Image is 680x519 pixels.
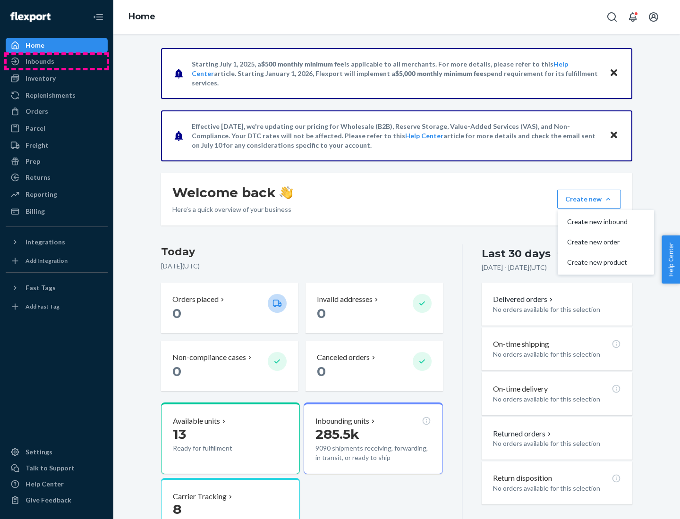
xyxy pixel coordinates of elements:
[128,11,155,22] a: Home
[192,122,600,150] p: Effective [DATE], we're updating our pricing for Wholesale (B2B), Reserve Storage, Value-Added Se...
[25,141,49,150] div: Freight
[25,237,65,247] div: Integrations
[493,305,621,314] p: No orders available for this selection
[173,416,220,427] p: Available units
[6,444,108,460] a: Settings
[172,294,219,305] p: Orders placed
[172,205,293,214] p: Here’s a quick overview of your business
[6,460,108,476] a: Talk to Support
[25,257,68,265] div: Add Integration
[161,341,298,391] button: Non-compliance cases 0
[317,305,326,321] span: 0
[493,428,553,439] button: Returned orders
[6,204,108,219] a: Billing
[557,190,621,209] button: Create newCreate new inboundCreate new orderCreate new product
[6,234,108,250] button: Integrations
[173,444,260,453] p: Ready for fulfillment
[6,280,108,295] button: Fast Tags
[6,253,108,268] a: Add Integration
[25,124,45,133] div: Parcel
[25,302,59,310] div: Add Fast Tag
[306,341,442,391] button: Canceled orders 0
[6,88,108,103] a: Replenishments
[25,57,54,66] div: Inbounds
[6,121,108,136] a: Parcel
[173,491,227,502] p: Carrier Tracking
[161,283,298,333] button: Orders placed 0
[6,477,108,492] a: Help Center
[315,426,359,442] span: 285.5k
[25,463,75,473] div: Talk to Support
[567,259,628,266] span: Create new product
[25,91,76,100] div: Replenishments
[89,8,108,26] button: Close Navigation
[560,212,652,232] button: Create new inbound
[493,439,621,448] p: No orders available for this selection
[161,244,443,259] h3: Today
[493,294,555,305] button: Delivered orders
[172,352,246,363] p: Non-compliance cases
[482,263,547,272] p: [DATE] - [DATE] ( UTC )
[25,447,52,457] div: Settings
[567,239,628,245] span: Create new order
[306,283,442,333] button: Invalid addresses 0
[608,67,620,80] button: Close
[25,207,45,216] div: Billing
[644,8,663,26] button: Open account menu
[25,41,44,50] div: Home
[25,173,51,182] div: Returns
[6,493,108,508] button: Give Feedback
[6,104,108,119] a: Orders
[172,305,181,321] span: 0
[6,299,108,314] a: Add Fast Tag
[192,59,600,88] p: Starting July 1, 2025, a is applicable to all merchants. For more details, please refer to this a...
[304,402,442,474] button: Inbounding units285.5k9090 shipments receiving, forwarding, in transit, or ready to ship
[25,495,71,505] div: Give Feedback
[161,402,300,474] button: Available units13Ready for fulfillment
[560,232,652,252] button: Create new order
[482,246,551,261] div: Last 30 days
[25,190,57,199] div: Reporting
[315,444,431,462] p: 9090 shipments receiving, forwarding, in transit, or ready to ship
[6,38,108,53] a: Home
[662,235,680,284] button: Help Center
[567,218,628,225] span: Create new inbound
[161,261,443,271] p: [DATE] ( UTC )
[172,363,181,379] span: 0
[6,138,108,153] a: Freight
[280,186,293,199] img: hand-wave emoji
[317,294,373,305] p: Invalid addresses
[6,154,108,169] a: Prep
[25,74,56,83] div: Inventory
[6,187,108,202] a: Reporting
[493,394,621,404] p: No orders available for this selection
[493,473,552,484] p: Return disposition
[603,8,621,26] button: Open Search Box
[25,283,56,293] div: Fast Tags
[10,12,51,22] img: Flexport logo
[493,339,549,350] p: On-time shipping
[25,157,40,166] div: Prep
[25,479,64,489] div: Help Center
[493,484,621,493] p: No orders available for this selection
[172,184,293,201] h1: Welcome back
[623,8,642,26] button: Open notifications
[6,54,108,69] a: Inbounds
[395,69,484,77] span: $5,000 monthly minimum fee
[173,501,181,517] span: 8
[317,352,370,363] p: Canceled orders
[6,170,108,185] a: Returns
[121,3,163,31] ol: breadcrumbs
[493,350,621,359] p: No orders available for this selection
[315,416,369,427] p: Inbounding units
[560,252,652,273] button: Create new product
[261,60,344,68] span: $500 monthly minimum fee
[173,426,186,442] span: 13
[493,384,548,394] p: On-time delivery
[317,363,326,379] span: 0
[6,71,108,86] a: Inventory
[608,129,620,142] button: Close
